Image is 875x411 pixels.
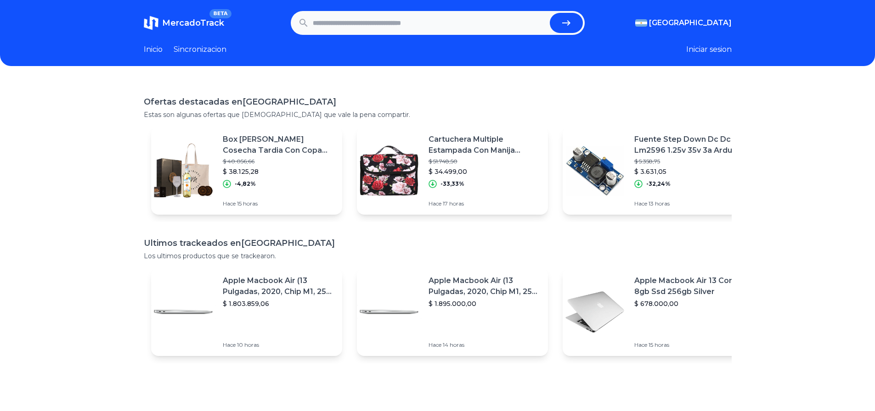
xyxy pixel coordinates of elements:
[649,17,732,28] span: [GEOGRAPHIC_DATA]
[209,9,231,18] span: BETA
[634,200,746,207] p: Hace 13 horas
[357,280,421,344] img: Featured image
[440,180,464,188] p: -33,33%
[151,268,342,356] a: Featured imageApple Macbook Air (13 Pulgadas, 2020, Chip M1, 256 Gb De Ssd, 8 Gb De Ram) - Plata$...
[151,127,342,215] a: Featured imageBox [PERSON_NAME] Cosecha Tardia Con Copa Transparente Grabada$ 40.056,66$ 38.125,2...
[144,16,224,30] a: MercadoTrackBETA
[144,110,732,119] p: Estas son algunas ofertas que [DEMOGRAPHIC_DATA] que vale la pena compartir.
[429,299,541,308] p: $ 1.895.000,00
[144,95,732,108] h1: Ofertas destacadas en [GEOGRAPHIC_DATA]
[634,299,746,308] p: $ 678.000,00
[686,44,732,55] button: Iniciar sesion
[223,158,335,165] p: $ 40.056,66
[634,275,746,297] p: Apple Macbook Air 13 Core I5 8gb Ssd 256gb Silver
[635,19,647,27] img: Argentina
[563,280,627,344] img: Featured image
[429,200,541,207] p: Hace 17 horas
[151,139,215,203] img: Featured image
[162,18,224,28] span: MercadoTrack
[151,280,215,344] img: Featured image
[357,127,548,215] a: Featured imageCartuchera Multiple Estampada Con Manija Agarrate Catalina$ 51.748,50$ 34.499,00-33...
[563,139,627,203] img: Featured image
[634,341,746,349] p: Hace 15 horas
[429,341,541,349] p: Hace 14 horas
[144,237,732,250] h1: Ultimos trackeados en [GEOGRAPHIC_DATA]
[429,275,541,297] p: Apple Macbook Air (13 Pulgadas, 2020, Chip M1, 256 Gb De Ssd, 8 Gb De Ram) - Plata
[646,180,671,188] p: -32,24%
[634,158,746,165] p: $ 5.358,75
[174,44,226,55] a: Sincronizacion
[634,167,746,176] p: $ 3.631,05
[563,268,754,356] a: Featured imageApple Macbook Air 13 Core I5 8gb Ssd 256gb Silver$ 678.000,00Hace 15 horas
[235,180,256,188] p: -4,82%
[429,158,541,165] p: $ 51.748,50
[429,134,541,156] p: Cartuchera Multiple Estampada Con Manija Agarrate Catalina
[144,251,732,261] p: Los ultimos productos que se trackearon.
[144,16,158,30] img: MercadoTrack
[357,268,548,356] a: Featured imageApple Macbook Air (13 Pulgadas, 2020, Chip M1, 256 Gb De Ssd, 8 Gb De Ram) - Plata$...
[634,134,746,156] p: Fuente Step Down Dc Dc Lm2596 1.25v 35v 3a Arduino Nubbeo
[635,17,732,28] button: [GEOGRAPHIC_DATA]
[223,299,335,308] p: $ 1.803.859,06
[429,167,541,176] p: $ 34.499,00
[144,44,163,55] a: Inicio
[223,134,335,156] p: Box [PERSON_NAME] Cosecha Tardia Con Copa Transparente Grabada
[223,275,335,297] p: Apple Macbook Air (13 Pulgadas, 2020, Chip M1, 256 Gb De Ssd, 8 Gb De Ram) - Plata
[563,127,754,215] a: Featured imageFuente Step Down Dc Dc Lm2596 1.25v 35v 3a Arduino Nubbeo$ 5.358,75$ 3.631,05-32,24...
[223,200,335,207] p: Hace 15 horas
[357,139,421,203] img: Featured image
[223,341,335,349] p: Hace 10 horas
[223,167,335,176] p: $ 38.125,28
